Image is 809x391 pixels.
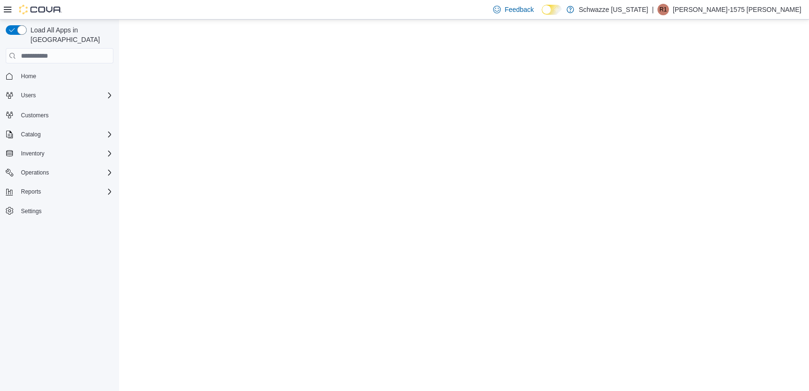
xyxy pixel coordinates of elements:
[17,90,113,101] span: Users
[17,70,113,82] span: Home
[579,4,648,15] p: Schwazze [US_STATE]
[17,148,48,159] button: Inventory
[2,204,117,218] button: Settings
[17,167,53,178] button: Operations
[21,92,36,99] span: Users
[17,148,113,159] span: Inventory
[27,25,113,44] span: Load All Apps in [GEOGRAPHIC_DATA]
[17,186,113,197] span: Reports
[542,5,562,15] input: Dark Mode
[2,108,117,122] button: Customers
[17,205,113,217] span: Settings
[17,186,45,197] button: Reports
[2,185,117,198] button: Reports
[657,4,669,15] div: Rebecca-1575 Pietz
[17,110,52,121] a: Customers
[6,65,113,243] nav: Complex example
[19,5,62,14] img: Cova
[2,147,117,160] button: Inventory
[2,69,117,83] button: Home
[652,4,654,15] p: |
[2,166,117,179] button: Operations
[17,206,45,217] a: Settings
[17,129,113,140] span: Catalog
[2,128,117,141] button: Catalog
[21,112,49,119] span: Customers
[673,4,801,15] p: [PERSON_NAME]-1575 [PERSON_NAME]
[21,72,36,80] span: Home
[17,71,40,82] a: Home
[21,188,41,195] span: Reports
[659,4,667,15] span: R1
[17,167,113,178] span: Operations
[505,5,534,14] span: Feedback
[21,207,41,215] span: Settings
[21,150,44,157] span: Inventory
[17,109,113,121] span: Customers
[21,131,40,138] span: Catalog
[2,89,117,102] button: Users
[17,129,44,140] button: Catalog
[17,90,40,101] button: Users
[21,169,49,176] span: Operations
